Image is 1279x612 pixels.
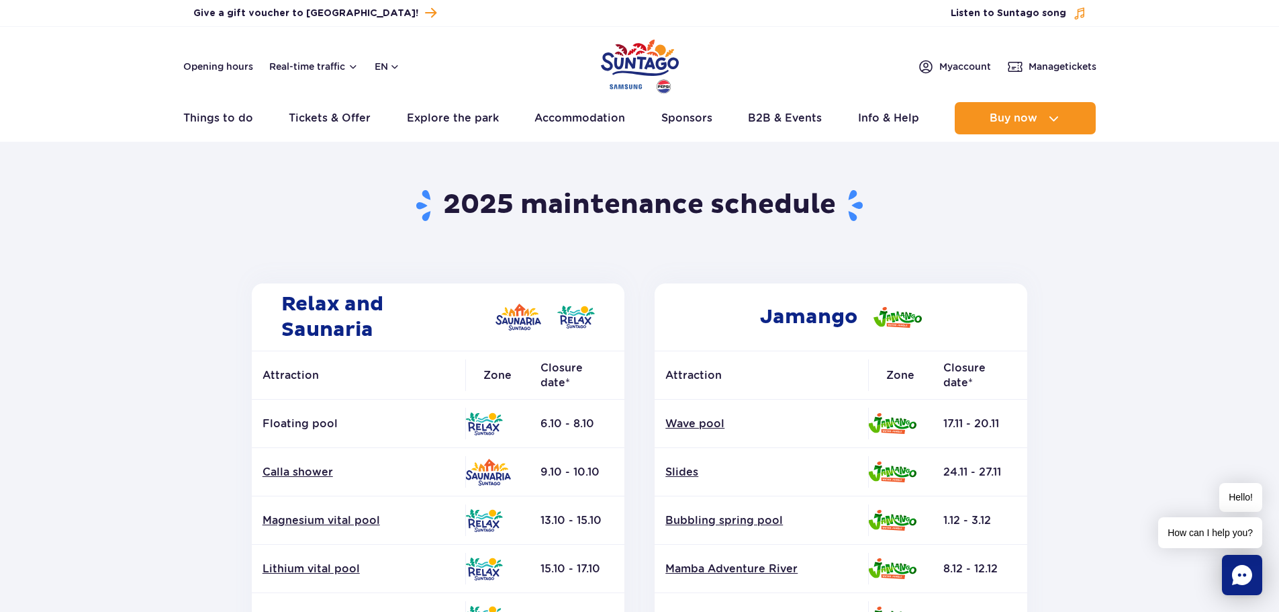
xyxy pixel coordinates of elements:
img: Jamango [873,307,922,328]
span: Buy now [990,112,1037,124]
img: Jamango [868,462,916,482]
a: Give a gift voucher to [GEOGRAPHIC_DATA]! [193,4,436,22]
a: Accommodation [534,102,625,134]
a: Slides [665,465,857,480]
button: en [375,60,400,73]
th: Closure date* [933,351,1027,400]
img: Saunaria [465,459,511,486]
a: Managetickets [1007,58,1096,75]
td: 1.12 - 3.12 [933,496,1027,545]
span: Manage tickets [1029,60,1096,73]
td: 15.10 - 17.10 [530,545,624,593]
th: Attraction [655,351,868,400]
a: Lithium vital pool [263,562,455,576]
a: Magnesium vital pool [263,513,455,528]
a: Tickets & Offer [289,102,371,134]
td: 17.11 - 20.11 [933,400,1027,448]
h2: Jamango [655,283,1027,351]
a: Calla shower [263,465,455,480]
td: 6.10 - 8.10 [530,400,624,448]
td: 8.12 - 12.12 [933,545,1027,593]
a: Mamba Adventure River [665,562,857,576]
img: Relax [465,412,503,435]
img: Relax [557,306,595,329]
a: Things to do [183,102,253,134]
a: Sponsors [661,102,712,134]
a: Bubbling spring pool [665,513,857,528]
img: Jamango [868,413,916,434]
td: 13.10 - 15.10 [530,496,624,545]
a: Myaccount [918,58,991,75]
td: 24.11 - 27.11 [933,448,1027,496]
th: Zone [868,351,933,400]
button: Listen to Suntago song [951,7,1086,20]
button: Buy now [955,102,1096,134]
td: 9.10 - 10.10 [530,448,624,496]
p: Floating pool [263,417,455,431]
span: Give a gift voucher to [GEOGRAPHIC_DATA]! [193,7,418,20]
img: Relax [465,509,503,532]
span: Listen to Suntago song [951,7,1066,20]
a: Park of Poland [601,34,679,95]
img: Jamango [868,510,916,531]
img: Saunaria [495,304,541,331]
th: Closure date* [530,351,624,400]
div: Chat [1222,555,1262,595]
a: Opening hours [183,60,253,73]
span: How can I help you? [1158,517,1262,548]
h1: 2025 maintenance schedule [246,188,1033,223]
img: Jamango [868,558,916,579]
span: My account [939,60,991,73]
a: Explore the park [407,102,499,134]
img: Relax [465,558,503,580]
a: B2B & Events [748,102,822,134]
a: Info & Help [858,102,919,134]
th: Zone [465,351,530,400]
span: Hello! [1219,483,1262,512]
button: Real-time traffic [269,61,359,72]
h2: Relax and Saunaria [252,283,624,351]
a: Wave pool [665,417,857,431]
th: Attraction [252,351,465,400]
